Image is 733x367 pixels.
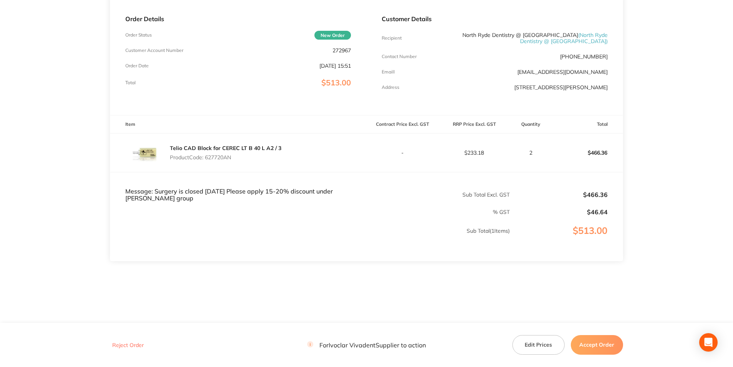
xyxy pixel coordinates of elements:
[321,78,351,87] span: $513.00
[110,342,146,349] button: Reject Order
[382,35,402,41] p: Recipient
[510,191,608,198] p: $466.36
[367,192,510,198] p: Sub Total Excl. GST
[510,115,551,133] th: Quantity
[382,15,607,22] p: Customer Details
[125,48,183,53] p: Customer Account Number
[438,115,510,133] th: RRP Price Excl. GST
[517,68,608,75] a: [EMAIL_ADDRESS][DOMAIN_NAME]
[510,150,551,156] p: 2
[560,53,608,60] p: [PHONE_NUMBER]
[125,133,164,172] img: bTRvZmZvZw
[332,47,351,53] p: 272967
[307,341,426,349] p: For Ivoclar Vivadent Supplier to action
[170,154,281,160] p: Product Code: 627720AN
[510,209,608,215] p: $46.64
[382,85,399,90] p: Address
[382,54,417,59] p: Contact Number
[110,115,366,133] th: Item
[552,143,623,162] p: $466.36
[319,63,351,69] p: [DATE] 15:51
[110,172,366,202] td: Message: Surgery is closed [DATE] Please apply 15-20% discount under [PERSON_NAME] group
[457,32,608,44] p: North Ryde Dentistry @ [GEOGRAPHIC_DATA]
[170,145,281,152] a: Telio CAD Block for CEREC LT B 40 L A2 / 3
[125,63,149,68] p: Order Date
[110,209,510,215] p: % GST
[367,150,438,156] p: -
[512,335,565,354] button: Edit Prices
[125,15,351,22] p: Order Details
[514,84,608,90] p: [STREET_ADDRESS][PERSON_NAME]
[125,32,152,38] p: Order Status
[382,69,395,75] p: Emaill
[510,225,623,252] p: $513.00
[314,31,351,40] span: New Order
[571,335,623,354] button: Accept Order
[125,80,136,85] p: Total
[439,150,510,156] p: $233.18
[110,228,510,249] p: Sub Total ( 1 Items)
[699,333,718,352] div: Open Intercom Messenger
[551,115,623,133] th: Total
[520,32,608,45] span: ( North Ryde Dentistry @ [GEOGRAPHIC_DATA] )
[366,115,438,133] th: Contract Price Excl. GST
